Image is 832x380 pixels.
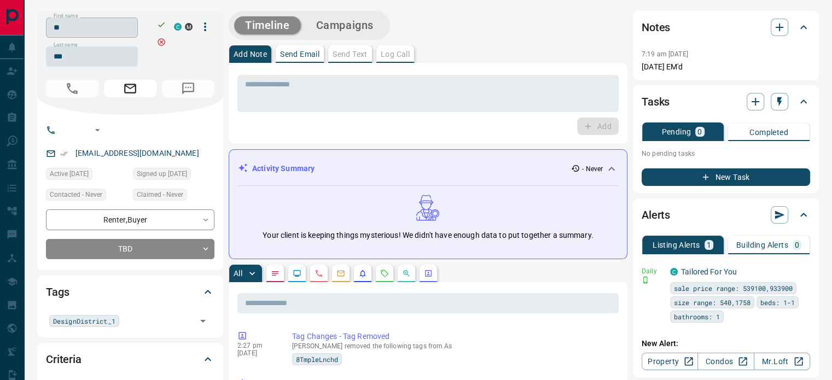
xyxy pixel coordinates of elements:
p: Tag Changes - Tag Removed [292,331,614,342]
svg: Listing Alerts [358,269,367,278]
p: Building Alerts [736,241,788,249]
h2: Tags [46,283,69,301]
h2: Notes [642,19,670,36]
button: New Task [642,168,810,186]
div: mrloft.ca [185,23,193,31]
span: bathrooms: 1 [674,311,720,322]
svg: Requests [380,269,389,278]
button: Campaigns [305,16,385,34]
span: Active [DATE] [50,168,89,179]
h2: Alerts [642,206,670,224]
p: [DATE] [237,349,276,357]
div: Activity Summary- Never [238,159,618,179]
span: Email [104,80,156,97]
span: 8TmpleLnchd [296,354,338,365]
h2: Tasks [642,93,670,110]
button: Open [91,124,104,137]
span: size range: 540,1758 [674,297,750,308]
div: Tue May 15 2012 [133,168,214,183]
svg: Push Notification Only [642,276,649,284]
p: 1 [707,241,711,249]
p: - Never [582,164,603,174]
span: Claimed - Never [137,189,183,200]
span: No Number [46,80,98,97]
p: [DATE] EM'd [642,61,810,73]
p: Activity Summary [252,163,315,174]
p: No pending tasks [642,145,810,162]
p: Completed [749,128,788,136]
p: Pending [661,128,691,136]
span: DesignDistrict_1 [53,315,115,326]
svg: Email Verified [60,150,68,157]
div: Tasks [642,89,810,115]
svg: Opportunities [402,269,411,278]
a: [EMAIL_ADDRESS][DOMAIN_NAME] [75,149,199,157]
p: Send Email [280,50,319,58]
div: Criteria [46,346,214,372]
div: condos.ca [174,23,182,31]
a: Mr.Loft [754,353,810,370]
span: beds: 1-1 [760,297,795,308]
svg: Calls [315,269,323,278]
button: Timeline [234,16,301,34]
p: 0 [697,128,702,136]
a: Condos [697,353,754,370]
label: First name [54,13,78,20]
a: Tailored For You [681,267,737,276]
span: Contacted - Never [50,189,102,200]
p: [PERSON_NAME] removed the following tags from As [292,342,614,350]
span: Signed up [DATE] [137,168,187,179]
p: Add Note [234,50,267,58]
div: Tags [46,279,214,305]
svg: Emails [336,269,345,278]
svg: Notes [271,269,280,278]
svg: Lead Browsing Activity [293,269,301,278]
div: condos.ca [670,268,678,276]
span: No Number [162,80,214,97]
p: Your client is keeping things mysterious! We didn't have enough data to put together a summary. [263,230,593,241]
svg: Agent Actions [424,269,433,278]
span: sale price range: 539100,933900 [674,283,793,294]
div: TBD [46,239,214,259]
div: Notes [642,14,810,40]
p: Listing Alerts [653,241,700,249]
p: New Alert: [642,338,810,349]
p: 0 [795,241,799,249]
p: Daily [642,266,664,276]
p: 2:27 pm [237,342,276,349]
a: Property [642,353,698,370]
p: All [234,270,242,277]
div: Sun Jan 02 2022 [46,168,127,183]
label: Last name [54,42,78,49]
h2: Criteria [46,350,82,368]
p: 7:19 am [DATE] [642,50,688,58]
div: Renter , Buyer [46,209,214,230]
div: Alerts [642,202,810,228]
button: Open [195,313,211,329]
